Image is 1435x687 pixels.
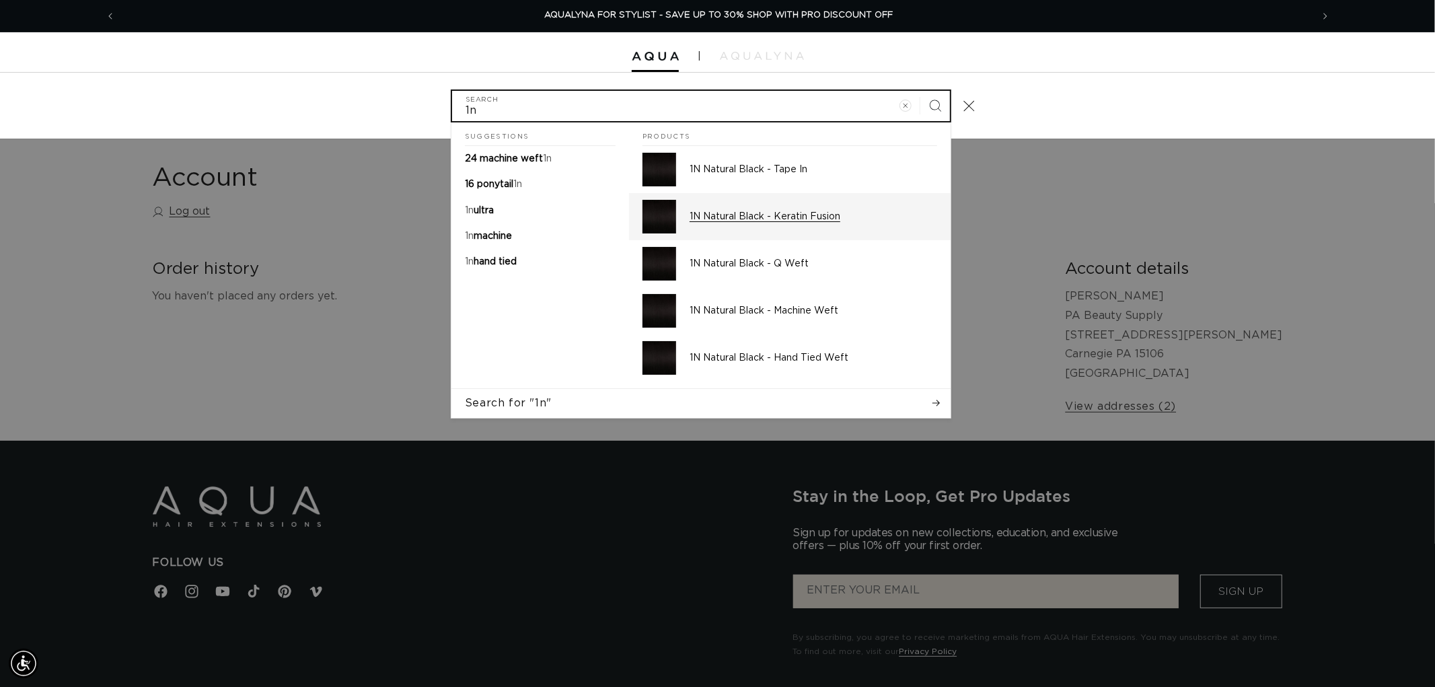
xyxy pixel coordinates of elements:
a: 1N Natural Black - Machine Weft [629,287,951,334]
p: 1n machine [465,230,512,242]
a: 1n hand tied [451,249,629,275]
a: 24 machine weft 1n [451,146,629,172]
mark: 1n [465,231,474,241]
button: Previous announcement [96,3,125,29]
img: aqualyna.com [720,52,804,60]
div: Accessibility Menu [9,649,38,678]
p: 16 ponytail 1n [465,178,522,190]
mark: 1n [465,206,474,215]
a: 1N Natural Black - Tape In [629,146,951,193]
a: 1N Natural Black - Q Weft [629,240,951,287]
p: 1n hand tied [465,256,517,268]
img: Aqua Hair Extensions [632,52,679,61]
span: Search for "1n" [465,396,552,410]
button: Close [954,91,984,120]
p: 1N Natural Black - Hand Tied Weft [690,352,937,364]
a: 16 ponytail 1n [451,172,629,197]
input: Search [452,91,950,121]
span: 24 machine weft [465,154,543,164]
img: 1N Natural Black - Q Weft [642,247,676,281]
p: 1N Natural Black - Machine Weft [690,305,937,317]
img: 1N Natural Black - Machine Weft [642,294,676,328]
button: Clear search term [891,91,920,120]
span: AQUALYNA FOR STYLIST - SAVE UP TO 30% SHOP WITH PRO DISCOUNT OFF [544,11,893,20]
h2: Products [642,122,937,147]
span: hand tied [474,257,517,266]
mark: 1n [465,257,474,266]
span: 16 ponytail [465,180,513,189]
img: 1N Natural Black - Tape In [642,153,676,186]
p: 1N Natural Black - Tape In [690,164,937,176]
img: 1N Natural Black - Keratin Fusion [642,200,676,233]
mark: 1n [543,154,552,164]
p: 1N Natural Black - Q Weft [690,258,937,270]
a: 1N Natural Black - Keratin Fusion [629,193,951,240]
mark: 1n [513,180,522,189]
button: Next announcement [1311,3,1340,29]
iframe: Chat Widget [1247,542,1435,687]
a: 1N Natural Black - Hand Tied Weft [629,334,951,382]
span: ultra [474,206,494,215]
img: 1N Natural Black - Hand Tied Weft [642,341,676,375]
p: 1n ultra [465,205,494,217]
span: machine [474,231,512,241]
p: 1N Natural Black - Keratin Fusion [690,211,937,223]
h2: Suggestions [465,122,616,147]
p: 24 machine weft 1n [465,153,552,165]
button: Search [920,91,950,120]
a: 1n machine [451,223,629,249]
a: 1n ultra [451,198,629,223]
